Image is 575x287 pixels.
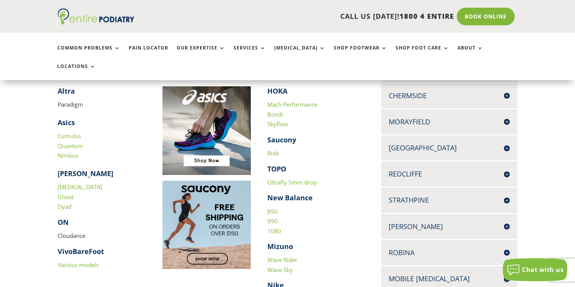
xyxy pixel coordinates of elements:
h4: [PERSON_NAME] [389,222,510,231]
strong: New Balance [267,193,313,202]
a: Mach Performance [267,101,317,108]
h4: Chermside [389,91,510,101]
a: Dyad [58,203,71,210]
a: 890 [267,208,278,215]
h4: ​ [58,86,146,100]
a: Ultrafly 5mm drop [267,178,317,186]
h4: [GEOGRAPHIC_DATA] [389,143,510,153]
h4: Redcliffe [389,169,510,179]
a: Entire Podiatry [58,18,134,26]
p: CALL US [DATE]! [164,12,454,21]
strong: [PERSON_NAME] [58,169,113,178]
a: Cumulus [58,132,81,140]
strong: ON [58,218,69,227]
a: Shop Foot Care [396,45,449,62]
a: Wave Rider [267,256,297,264]
h4: Mobile [MEDICAL_DATA] [389,274,510,284]
button: Chat with us [503,258,567,281]
a: Book Online [457,8,515,25]
a: Common Problems [57,45,120,62]
a: [MEDICAL_DATA] [274,45,325,62]
strong: HOKA [267,86,287,96]
p: Cloudance [58,231,146,247]
a: Services [234,45,266,62]
img: Image to click to buy ASIC shoes online [162,86,251,175]
h4: Robina [389,248,510,257]
a: [MEDICAL_DATA] [58,183,102,191]
span: 1800 4 ENTIRE [399,12,454,21]
a: Quantum [58,142,83,150]
a: Various models [58,261,99,269]
a: About [457,45,483,62]
h4: Strathpine [389,195,510,205]
a: Ghost [58,193,73,201]
a: Our Expertise [177,45,225,62]
p: Paradigm [58,100,146,110]
a: Skyflow [267,120,288,128]
a: Bondi [267,111,283,118]
a: Ride [267,149,279,157]
span: Chat with us [522,266,563,274]
strong: Mizuno [267,242,293,251]
strong: Altra [58,86,75,96]
a: Wave Sky [267,266,293,274]
h4: Morayfield [389,117,510,127]
strong: VivoBareFoot [58,247,104,256]
a: 990 [267,217,278,225]
a: Nimbus [58,152,78,159]
a: Pain Locator [129,45,168,62]
strong: Saucony [267,135,296,144]
strong: Asics [58,118,75,127]
img: logo (1) [58,8,134,25]
a: Locations [57,64,96,80]
a: 1080 [267,227,281,235]
strong: TOPO [267,164,286,173]
a: Shop Footwear [334,45,387,62]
